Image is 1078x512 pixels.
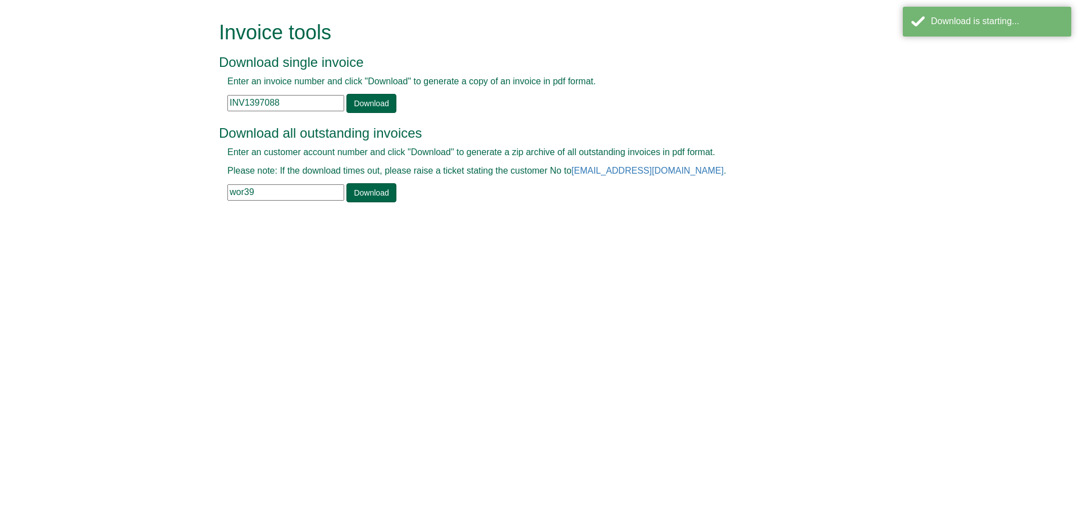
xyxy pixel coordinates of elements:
a: [EMAIL_ADDRESS][DOMAIN_NAME] [572,166,724,175]
a: Download [346,94,396,113]
h1: Invoice tools [219,21,834,44]
p: Please note: If the download times out, please raise a ticket stating the customer No to . [227,165,825,178]
h3: Download all outstanding invoices [219,126,834,141]
p: Enter an customer account number and click "Download" to generate a zip archive of all outstandin... [227,146,825,159]
input: e.g. BLA02 [227,184,344,201]
div: Download is starting... [931,15,1063,28]
p: Enter an invoice number and click "Download" to generate a copy of an invoice in pdf format. [227,75,825,88]
a: Download [346,183,396,202]
input: e.g. INV1234 [227,95,344,111]
h3: Download single invoice [219,55,834,70]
